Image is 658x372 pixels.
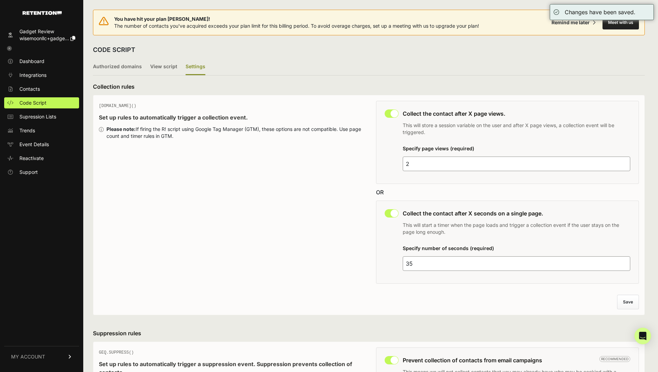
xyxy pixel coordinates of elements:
span: MY ACCOUNT [11,353,45,360]
label: Specify page views (required) [403,145,474,151]
h3: Collect the contact after X seconds on a single page. [403,209,631,218]
span: wisemoonllc+gadge... [19,35,69,41]
div: OR [376,188,639,196]
input: 4 [403,157,631,171]
span: GEQ.SUPPRESS() [99,350,134,355]
a: Supression Lists [4,111,79,122]
span: Recommended [599,356,630,362]
label: Settings [186,59,205,75]
span: The number of contacts you've acquired exceeds your plan limit for this billing period. To avoid ... [114,23,479,29]
span: Supression Lists [19,113,56,120]
a: Event Details [4,139,79,150]
span: [DOMAIN_NAME]() [99,104,136,108]
a: Reactivate [4,153,79,164]
span: Code Script [19,99,46,106]
button: Meet with us [603,16,639,29]
span: Event Details [19,141,49,148]
button: Remind me later [549,16,598,29]
label: Authorized domains [93,59,142,75]
label: View script [150,59,177,75]
h3: Collection rules [93,82,645,91]
a: Contacts [4,83,79,95]
div: Remind me later [552,19,590,26]
div: If firing the R! script using Google Tag Manager (GTM), these options are not compatible. Use pag... [106,126,362,140]
a: Trends [4,125,79,136]
a: Support [4,167,79,178]
img: Retention.com [23,11,62,15]
span: Contacts [19,86,40,92]
div: Open Intercom Messenger [634,328,651,344]
h3: Prevent collection of contacts from email campaigns [403,356,631,364]
strong: Please note: [106,126,136,132]
span: Reactivate [19,155,44,162]
button: Save [617,295,639,309]
span: Integrations [19,72,46,79]
strong: Set up rules to automatically trigger a collection event. [99,114,248,121]
h3: Collect the contact after X page views. [403,109,631,118]
a: Dashboard [4,56,79,67]
p: This will start a timer when the page loads and trigger a collection event if the user stays on t... [403,222,631,236]
div: Changes have been saved. [565,8,635,16]
label: Specify number of seconds (required) [403,245,494,251]
span: Dashboard [19,58,44,65]
span: Trends [19,127,35,134]
a: Integrations [4,70,79,81]
h3: Suppression rules [93,329,645,337]
a: Gadget Review wisemoonllc+gadge... [4,26,79,44]
p: This will store a session variable on the user and after X page views, a collection event will be... [403,122,631,136]
a: Code Script [4,97,79,108]
span: Support [19,169,38,176]
a: MY ACCOUNT [4,346,79,367]
div: Gadget Review [19,28,75,35]
input: 25 [403,256,631,271]
h2: CODE SCRIPT [93,45,135,55]
span: You have hit your plan [PERSON_NAME]! [114,16,479,23]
